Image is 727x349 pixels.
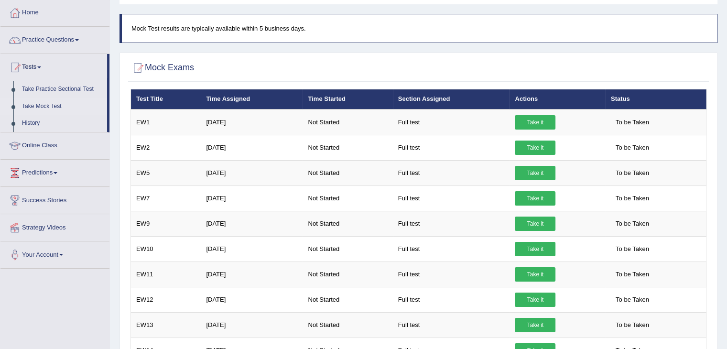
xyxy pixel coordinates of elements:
td: EW1 [131,109,201,135]
a: Predictions [0,160,109,184]
span: To be Taken [611,166,654,180]
th: Actions [510,89,605,109]
a: Take it [515,115,555,130]
h2: Mock Exams [130,61,194,75]
td: Full test [393,185,510,211]
td: Not Started [303,236,392,262]
a: Take it [515,191,555,206]
span: To be Taken [611,191,654,206]
td: EW9 [131,211,201,236]
th: Section Assigned [393,89,510,109]
a: Your Account [0,241,109,265]
a: Take it [515,242,555,256]
td: [DATE] [201,160,303,185]
td: Not Started [303,287,392,312]
a: Strategy Videos [0,214,109,238]
td: Not Started [303,211,392,236]
td: Full test [393,262,510,287]
span: To be Taken [611,318,654,332]
td: Full test [393,109,510,135]
th: Status [606,89,706,109]
a: Tests [0,54,107,78]
th: Time Assigned [201,89,303,109]
td: EW13 [131,312,201,338]
p: Mock Test results are typically available within 5 business days. [131,24,707,33]
a: Online Class [0,132,109,156]
th: Test Title [131,89,201,109]
td: Not Started [303,160,392,185]
td: Full test [393,160,510,185]
td: EW12 [131,287,201,312]
td: Not Started [303,109,392,135]
td: [DATE] [201,135,303,160]
a: Take it [515,318,555,332]
td: [DATE] [201,109,303,135]
a: Practice Questions [0,27,109,51]
a: Take Practice Sectional Test [18,81,107,98]
td: EW10 [131,236,201,262]
td: Full test [393,135,510,160]
a: Take it [515,217,555,231]
td: Not Started [303,262,392,287]
span: To be Taken [611,267,654,282]
td: EW11 [131,262,201,287]
td: Not Started [303,185,392,211]
td: Full test [393,236,510,262]
span: To be Taken [611,115,654,130]
a: Take Mock Test [18,98,107,115]
a: History [18,115,107,132]
td: [DATE] [201,211,303,236]
td: Not Started [303,135,392,160]
td: EW5 [131,160,201,185]
td: EW7 [131,185,201,211]
td: EW2 [131,135,201,160]
td: Full test [393,312,510,338]
span: To be Taken [611,293,654,307]
td: [DATE] [201,262,303,287]
td: [DATE] [201,185,303,211]
td: [DATE] [201,312,303,338]
td: [DATE] [201,236,303,262]
td: Full test [393,211,510,236]
th: Time Started [303,89,392,109]
a: Success Stories [0,187,109,211]
span: To be Taken [611,141,654,155]
td: Not Started [303,312,392,338]
a: Take it [515,293,555,307]
td: [DATE] [201,287,303,312]
span: To be Taken [611,242,654,256]
a: Take it [515,166,555,180]
a: Take it [515,141,555,155]
span: To be Taken [611,217,654,231]
td: Full test [393,287,510,312]
a: Take it [515,267,555,282]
